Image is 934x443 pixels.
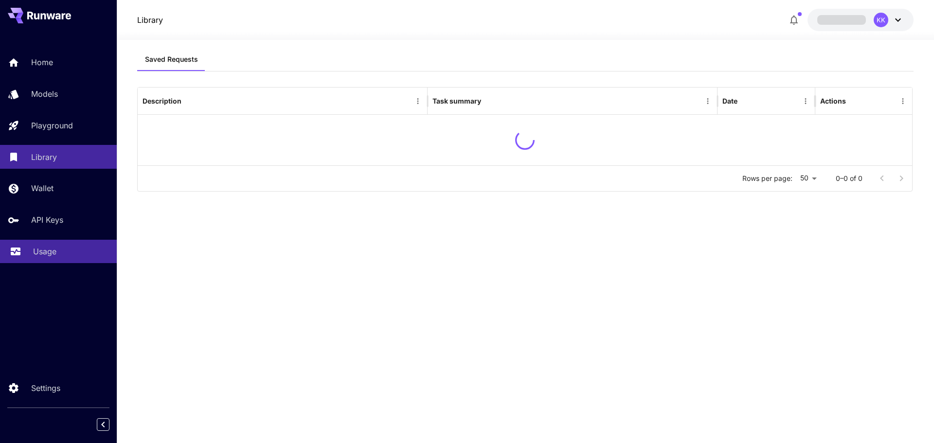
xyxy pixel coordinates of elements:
[31,88,58,100] p: Models
[482,94,496,108] button: Sort
[896,94,910,108] button: Menu
[31,214,63,226] p: API Keys
[143,97,181,105] div: Description
[33,246,56,257] p: Usage
[836,174,862,183] p: 0–0 of 0
[799,94,812,108] button: Menu
[820,97,846,105] div: Actions
[808,9,914,31] button: KK
[137,14,163,26] nav: breadcrumb
[722,97,737,105] div: Date
[701,94,715,108] button: Menu
[796,171,820,185] div: 50
[742,174,792,183] p: Rows per page:
[432,97,481,105] div: Task summary
[31,182,54,194] p: Wallet
[31,151,57,163] p: Library
[31,56,53,68] p: Home
[738,94,752,108] button: Sort
[182,94,196,108] button: Sort
[104,416,117,433] div: Collapse sidebar
[874,13,888,27] div: KK
[97,418,109,431] button: Collapse sidebar
[145,55,198,64] span: Saved Requests
[31,120,73,131] p: Playground
[137,14,163,26] a: Library
[31,382,60,394] p: Settings
[411,94,425,108] button: Menu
